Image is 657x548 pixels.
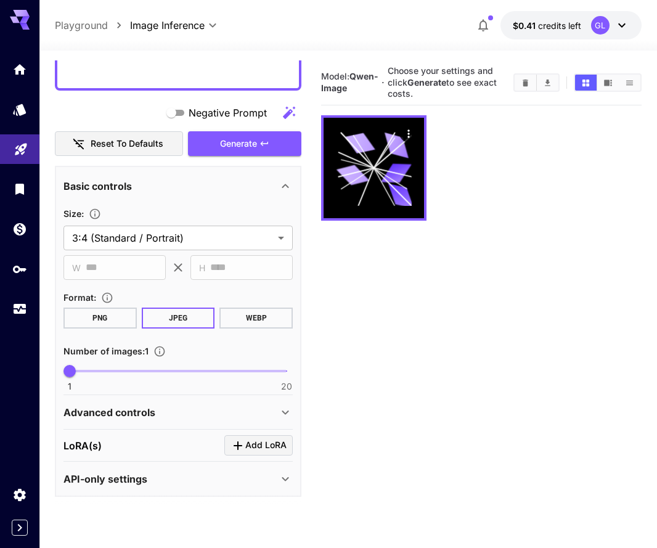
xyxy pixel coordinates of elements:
[96,292,118,304] button: Choose the file format for the output image.
[382,75,385,90] p: ·
[12,301,27,317] div: Usage
[12,181,27,197] div: Library
[55,18,130,33] nav: breadcrumb
[538,20,581,31] span: credits left
[68,380,71,393] span: 1
[142,308,215,329] button: JPEG
[597,75,619,91] button: Show images in video view
[591,16,610,35] div: GL
[220,136,257,152] span: Generate
[12,487,27,502] div: Settings
[14,138,28,153] div: Playground
[399,124,418,142] div: Actions
[574,73,642,92] div: Show images in grid viewShow images in video viewShow images in list view
[63,346,149,356] span: Number of images : 1
[72,261,81,275] span: W
[513,73,560,92] div: Clear ImagesDownload All
[281,380,292,393] span: 20
[245,438,287,453] span: Add LoRA
[515,75,536,91] button: Clear Images
[619,75,640,91] button: Show images in list view
[55,131,183,157] button: Reset to defaults
[55,18,108,33] a: Playground
[500,11,642,39] button: $0.41445GL
[63,438,102,453] p: LoRA(s)
[63,472,147,486] p: API-only settings
[63,398,293,427] div: Advanced controls
[224,435,293,456] button: Click to add LoRA
[130,18,205,33] span: Image Inference
[12,102,27,117] div: Models
[407,77,446,88] b: Generate
[63,208,84,219] span: Size :
[12,62,27,77] div: Home
[63,179,132,194] p: Basic controls
[199,261,205,275] span: H
[63,308,137,329] button: PNG
[321,71,378,93] span: Model:
[189,105,267,120] span: Negative Prompt
[188,131,301,157] button: Generate
[513,19,581,32] div: $0.41445
[513,20,538,31] span: $0.41
[63,405,155,420] p: Advanced controls
[321,71,378,93] b: Qwen-Image
[63,464,293,494] div: API-only settings
[84,208,106,220] button: Adjust the dimensions of the generated image by specifying its width and height in pixels, or sel...
[149,345,171,358] button: Specify how many images to generate in a single request. Each image generation will be charged se...
[12,221,27,237] div: Wallet
[12,261,27,277] div: API Keys
[575,75,597,91] button: Show images in grid view
[537,75,558,91] button: Download All
[72,231,273,245] span: 3:4 (Standard / Portrait)
[388,65,497,99] span: Choose your settings and click to see exact costs.
[63,171,293,201] div: Basic controls
[219,308,293,329] button: WEBP
[63,292,96,303] span: Format :
[12,520,28,536] button: Expand sidebar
